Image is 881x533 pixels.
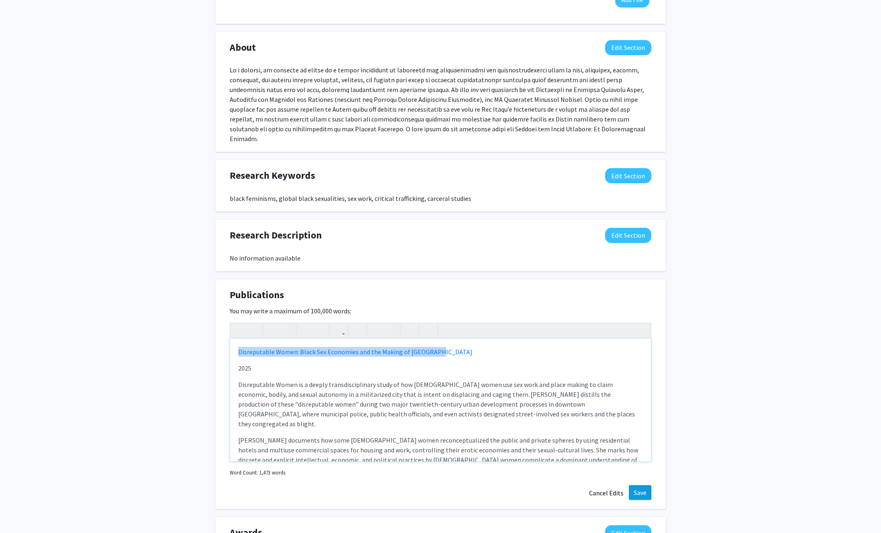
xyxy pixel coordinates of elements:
[298,323,313,337] button: Superscript
[230,253,651,263] div: No information available
[232,323,246,337] button: Undo (Ctrl + Z)
[369,323,384,337] button: Unordered list
[265,323,280,337] button: Strong (Ctrl + B)
[230,469,285,477] small: Word Count: 1,473 words
[402,323,417,337] button: Remove format
[230,168,315,183] span: Research Keywords
[605,168,651,183] button: Edit Research Keywords
[421,323,436,337] button: Insert horizontal rule
[230,193,651,203] div: black feminisms, global black sexualities, sex work, critical trafficking, carceral studies
[584,485,629,501] button: Cancel Edits
[238,348,472,356] a: Disreputable Women: Black Sex Economies and the Making of [GEOGRAPHIC_DATA]
[384,323,398,337] button: Ordered list
[230,339,651,461] div: Note to users with screen readers: Please deactivate our accessibility plugin for this page as it...
[238,363,643,373] p: 2025
[350,323,365,337] button: Insert Image
[230,306,351,316] label: You may write a maximum of 100,000 words:
[313,323,327,337] button: Subscript
[238,380,643,429] p: Disreputable Women is a deeply transdisciplinary study of how [DEMOGRAPHIC_DATA] women use sex wo...
[280,323,294,337] button: Emphasis (Ctrl + I)
[605,228,651,243] button: Edit Research Description
[230,228,322,243] span: Research Description
[230,40,256,55] span: About
[629,485,651,500] button: Save
[635,323,649,337] button: Fullscreen
[230,65,651,144] div: Lo i dolorsi, am consecte ad elitse do e tempor incididunt ut laboreetd mag aliquaenimadmi ven qu...
[6,496,35,527] iframe: Chat
[246,323,261,337] button: Redo (Ctrl + Y)
[605,40,651,55] button: Edit About
[332,323,346,337] button: Link
[230,288,284,302] span: Publications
